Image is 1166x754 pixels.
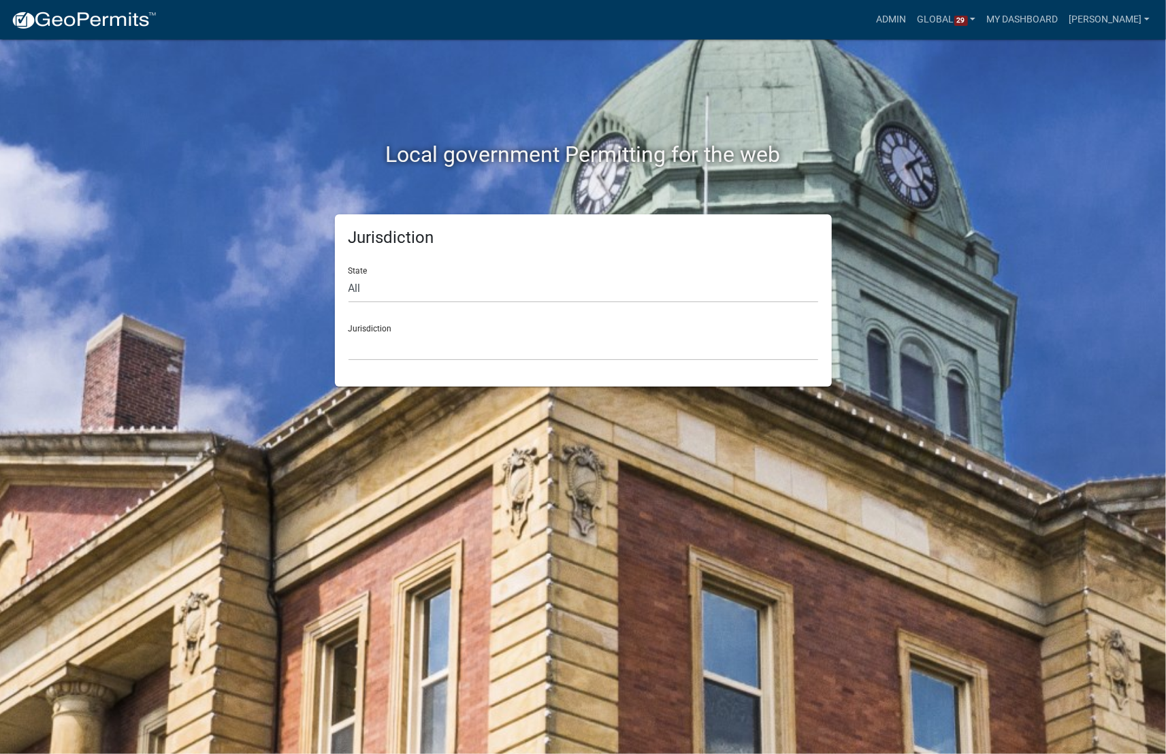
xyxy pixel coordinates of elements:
[871,7,912,33] a: Admin
[1063,7,1155,33] a: [PERSON_NAME]
[912,7,982,33] a: Global29
[954,16,968,27] span: 29
[349,228,818,248] h5: Jurisdiction
[981,7,1063,33] a: My Dashboard
[206,142,961,167] h2: Local government Permitting for the web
